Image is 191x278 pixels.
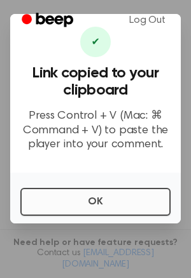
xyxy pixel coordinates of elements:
button: OK [20,188,171,216]
div: ✔ [80,27,111,57]
h3: Link copied to your clipboard [20,65,171,99]
a: Log Out [117,5,178,36]
p: Press Control + V (Mac: ⌘ Command + V) to paste the player into your comment. [20,109,171,152]
a: Beep [13,8,85,33]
